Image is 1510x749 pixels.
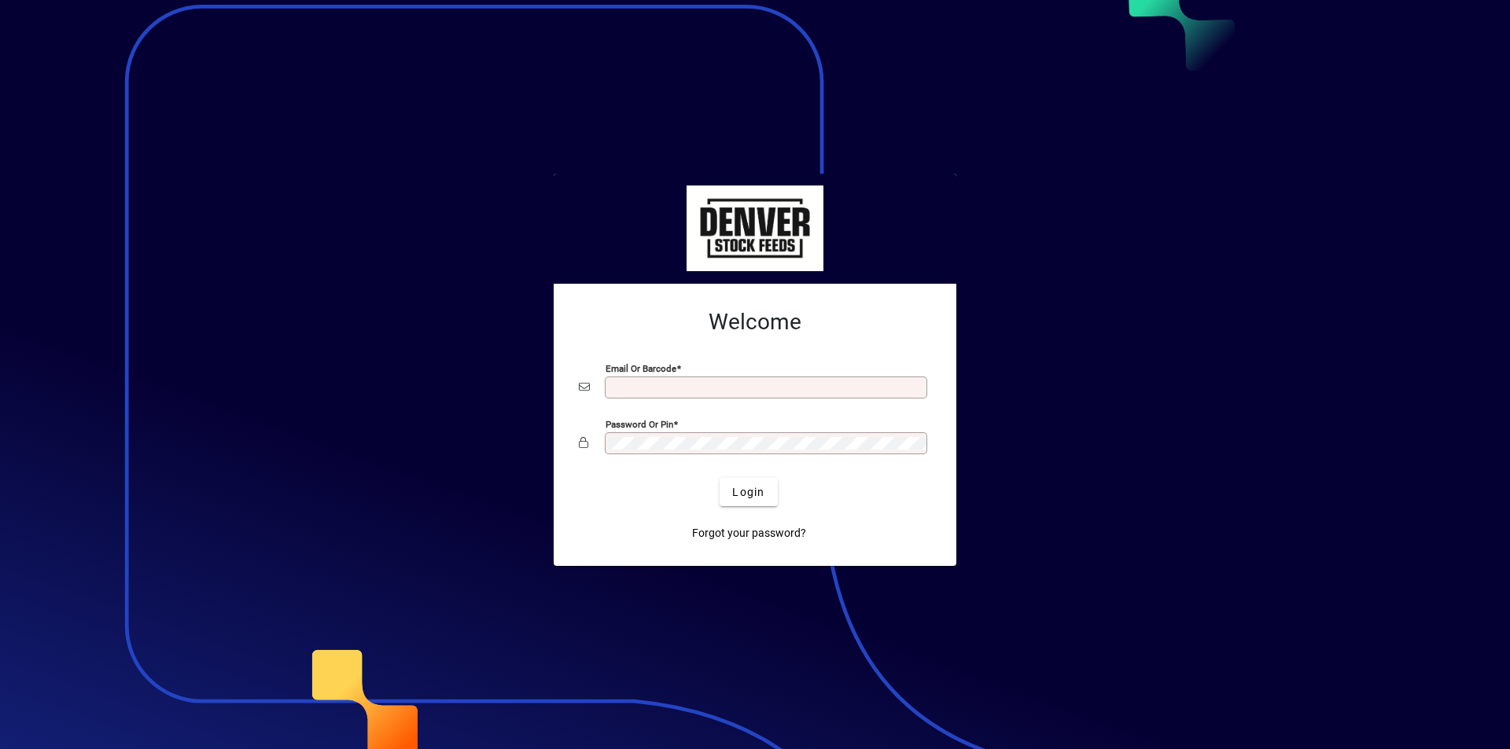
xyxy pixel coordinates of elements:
[606,419,673,430] mat-label: Password or Pin
[732,484,764,501] span: Login
[686,519,812,547] a: Forgot your password?
[720,478,777,506] button: Login
[579,309,931,336] h2: Welcome
[692,525,806,542] span: Forgot your password?
[606,363,676,374] mat-label: Email or Barcode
